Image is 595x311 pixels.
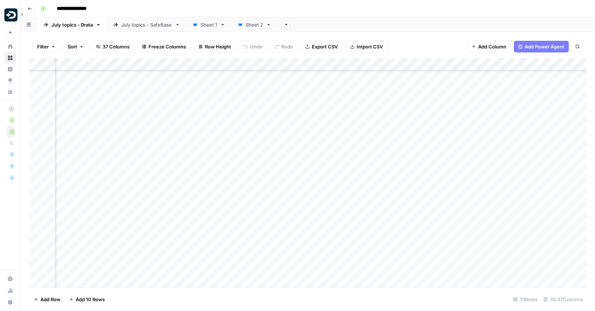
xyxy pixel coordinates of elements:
[121,21,172,28] div: July topics - SafeBase
[40,296,60,303] span: Add Row
[32,41,60,52] button: Filter
[514,41,569,52] button: Add Power Agent
[281,43,293,50] span: Redo
[510,294,540,305] div: 111 Rows
[540,294,586,305] div: 35/37 Columns
[239,41,267,52] button: Undo
[4,86,16,98] a: Your Data
[91,41,134,52] button: 37 Columns
[148,43,186,50] span: Freeze Columns
[478,43,506,50] span: Add Column
[205,43,231,50] span: Row Height
[4,63,16,75] a: Insights
[312,43,338,50] span: Export CSV
[4,75,16,86] a: Opportunities
[357,43,383,50] span: Import CSV
[76,296,105,303] span: Add 10 Rows
[250,43,262,50] span: Undo
[51,21,93,28] div: July topics - Drata
[231,17,277,32] a: Sheet 2
[65,294,109,305] button: Add 10 Rows
[186,17,231,32] a: Sheet 1
[63,41,88,52] button: Sort
[37,17,107,32] a: July topics - Drata
[246,21,263,28] div: Sheet 2
[107,17,186,32] a: July topics - SafeBase
[103,43,130,50] span: 37 Columns
[4,273,16,285] a: Settings
[29,294,65,305] button: Add Row
[4,296,16,308] button: Help + Support
[301,41,342,52] button: Export CSV
[194,41,236,52] button: Row Height
[37,43,49,50] span: Filter
[345,41,388,52] button: Import CSV
[68,43,77,50] span: Sort
[525,43,564,50] span: Add Power Agent
[467,41,511,52] button: Add Column
[4,6,16,24] button: Workspace: Drata
[4,41,16,52] a: Home
[201,21,217,28] div: Sheet 1
[4,52,16,64] a: Browse
[4,285,16,296] a: Usage
[270,41,298,52] button: Redo
[137,41,191,52] button: Freeze Columns
[4,8,17,21] img: Drata Logo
